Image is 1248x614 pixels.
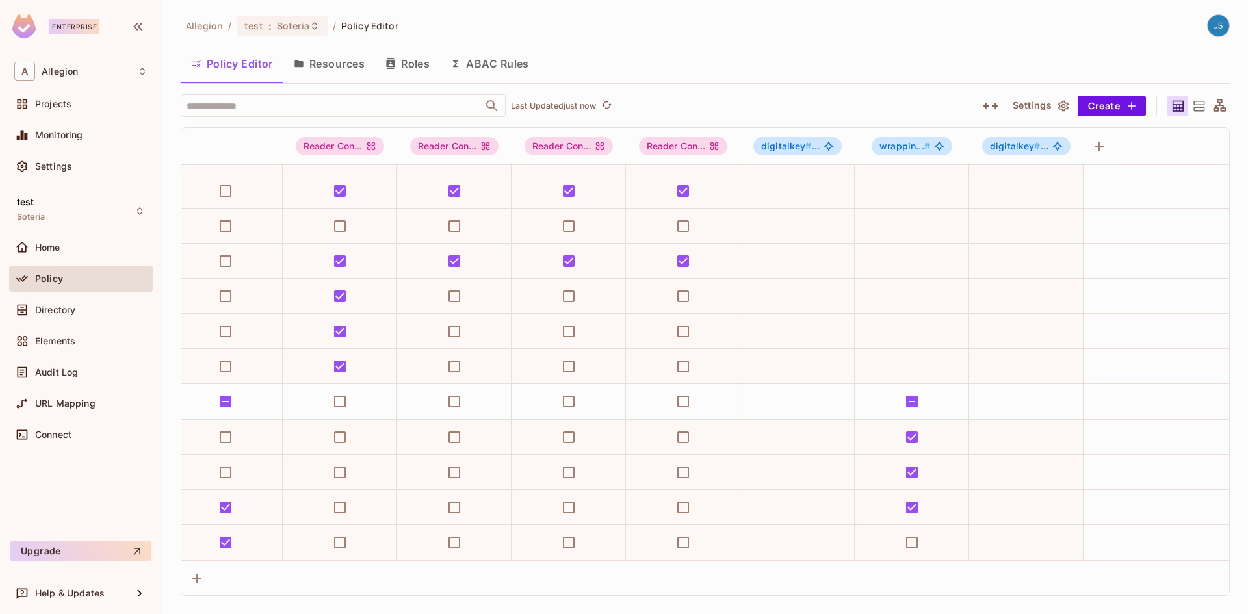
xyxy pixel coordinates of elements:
button: Resources [283,47,375,80]
button: Create [1078,96,1146,116]
span: # [924,140,930,151]
button: Roles [375,47,440,80]
span: Monitoring [35,130,83,140]
button: Open [483,97,501,115]
span: ... [990,141,1048,151]
button: Settings [1007,96,1072,116]
span: test [244,19,263,32]
span: the active workspace [186,19,223,32]
span: Click to refresh data [596,98,614,114]
span: Soteria [277,19,309,32]
span: digitalkey [990,140,1041,151]
span: Audit Log [35,367,78,377]
p: Last Updated just now [511,101,596,111]
span: Home [35,242,60,253]
span: Elements [35,336,75,346]
span: # [1034,140,1040,151]
li: / [228,19,231,32]
span: Policy Editor [341,19,398,32]
span: refresh [601,99,612,112]
span: Reader Configuration User [639,137,728,155]
span: : [268,21,272,31]
div: Reader Con... [296,137,385,155]
div: Reader Con... [525,137,614,155]
img: SReyMgAAAABJRU5ErkJggg== [12,14,36,38]
span: URL Mapping [35,398,96,409]
button: ABAC Rules [440,47,539,80]
img: Jacob Scheib [1208,15,1229,36]
span: Reader Configuration Admin [296,137,385,155]
span: Workspace: Allegion [42,66,78,77]
span: # [805,140,811,151]
div: Reader Con... [639,137,728,155]
button: refresh [599,98,614,114]
span: test [17,197,34,207]
span: Projects [35,99,71,109]
span: digitalkey#uploader [982,137,1071,155]
div: Reader Con... [410,137,499,155]
span: Reader Configuration Read Only User [525,137,614,155]
button: Upgrade [10,541,151,561]
button: Policy Editor [181,47,283,80]
div: Enterprise [49,19,99,34]
span: wrappin... [879,140,930,151]
span: digitalkey [761,140,812,151]
span: Reader Configuration Factory [410,137,499,155]
span: A [14,62,35,81]
span: Help & Updates [35,588,105,598]
span: ... [761,141,820,151]
span: wrappingkey#managekek [872,137,952,155]
span: Policy [35,274,63,284]
span: digitalkey#downloader [753,137,842,155]
li: / [333,19,336,32]
span: Soteria [17,212,45,222]
span: Connect [35,429,71,440]
span: Settings [35,161,72,172]
span: Directory [35,305,75,315]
